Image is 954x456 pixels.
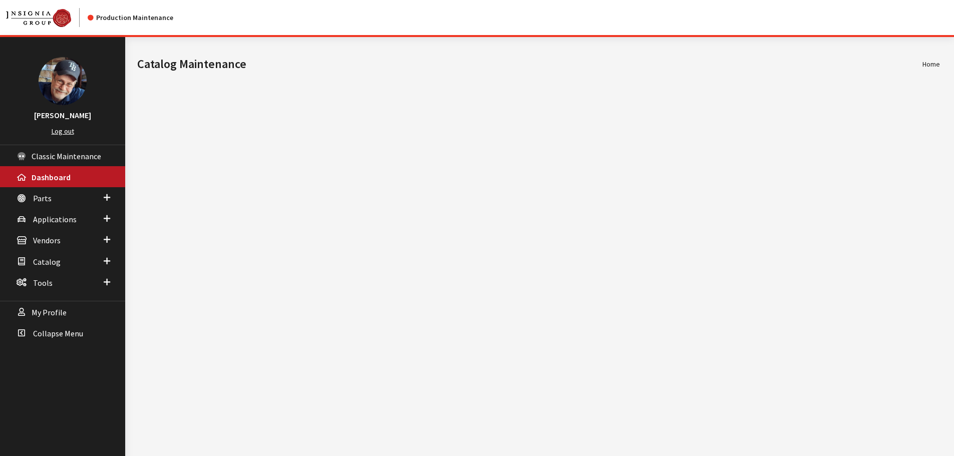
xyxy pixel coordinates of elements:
[10,109,115,121] h3: [PERSON_NAME]
[32,151,101,161] span: Classic Maintenance
[6,9,71,27] img: Catalog Maintenance
[33,193,52,203] span: Parts
[922,59,940,70] li: Home
[137,55,922,73] h1: Catalog Maintenance
[33,278,53,288] span: Tools
[33,328,83,338] span: Collapse Menu
[52,127,74,136] a: Log out
[32,172,71,182] span: Dashboard
[39,57,87,105] img: Ray Goodwin
[33,214,77,224] span: Applications
[6,8,88,27] a: Insignia Group logo
[33,257,61,267] span: Catalog
[88,13,173,23] div: Production Maintenance
[32,307,67,317] span: My Profile
[33,236,61,246] span: Vendors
